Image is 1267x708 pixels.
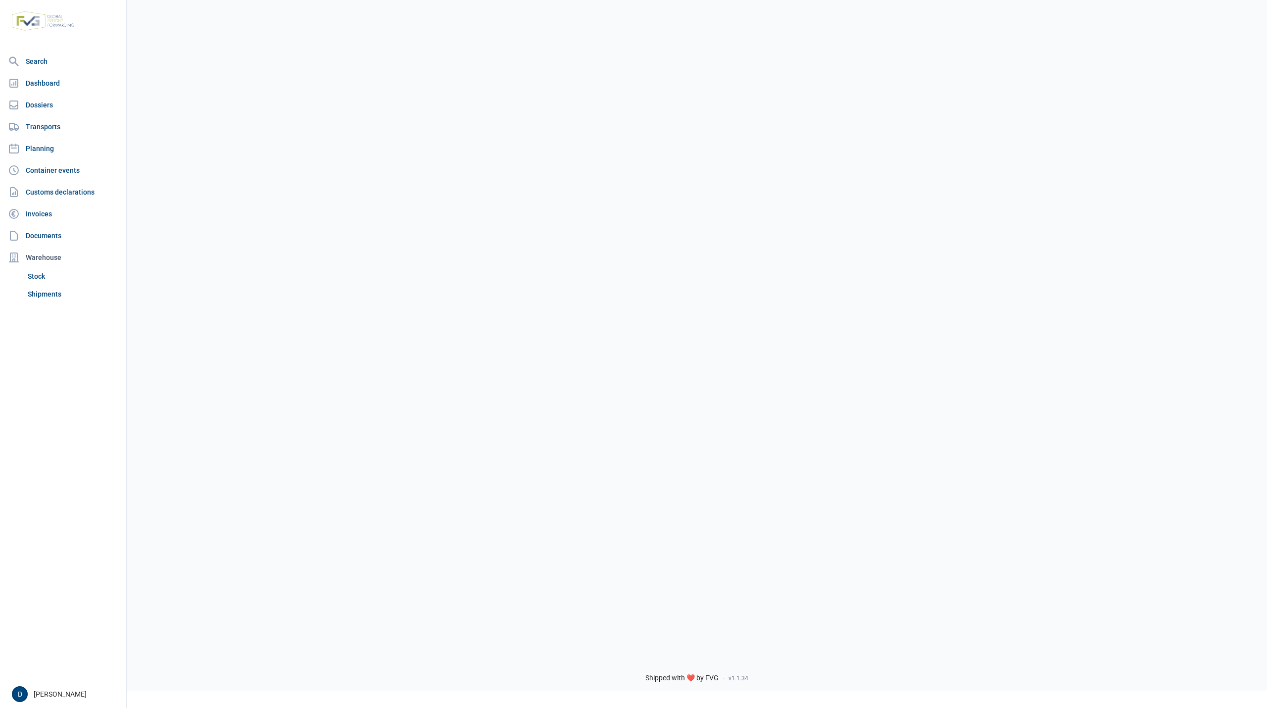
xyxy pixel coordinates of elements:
[24,267,122,285] a: Stock
[645,674,719,683] span: Shipped with ❤️ by FVG
[4,248,122,267] div: Warehouse
[4,117,122,137] a: Transports
[12,686,28,702] button: D
[8,7,78,35] img: FVG - Global freight forwarding
[4,160,122,180] a: Container events
[24,285,122,303] a: Shipments
[4,226,122,246] a: Documents
[723,674,725,683] span: -
[4,204,122,224] a: Invoices
[12,686,120,702] div: [PERSON_NAME]
[4,95,122,115] a: Dossiers
[4,73,122,93] a: Dashboard
[4,139,122,158] a: Planning
[729,674,748,682] span: v1.1.34
[4,51,122,71] a: Search
[4,182,122,202] a: Customs declarations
